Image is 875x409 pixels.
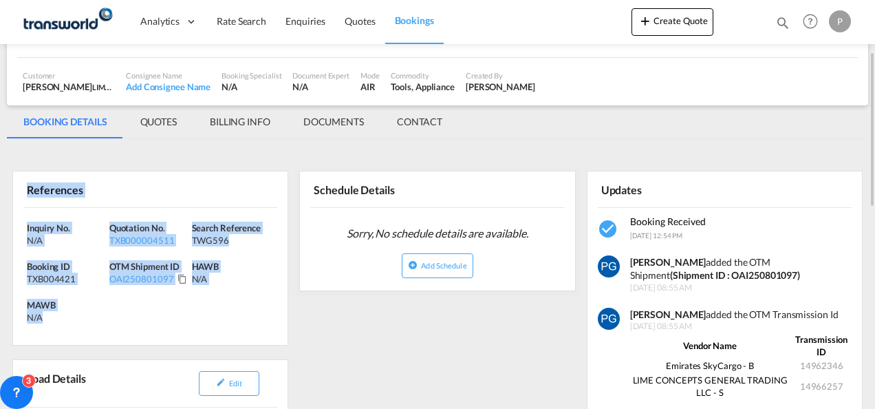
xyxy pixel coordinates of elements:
[631,8,713,36] button: icon-plus 400-fgCreate Quote
[775,15,790,36] div: icon-magnify
[345,15,375,27] span: Quotes
[23,366,91,401] div: Load Details
[799,10,822,33] span: Help
[683,340,737,351] strong: Vendor Name
[630,216,706,227] span: Booking Received
[598,177,722,201] div: Updates
[829,10,851,32] div: P
[292,70,349,81] div: Document Expert
[109,261,180,272] span: OTM Shipment ID
[598,308,620,330] img: vm11kgAAAAZJREFUAwCWHwimzl+9jgAAAABJRU5ErkJggg==
[27,300,56,311] span: MAWB
[126,70,210,81] div: Consignee Name
[192,261,219,272] span: HAWB
[466,81,535,93] div: Pradhesh Gautham
[229,379,242,388] span: Edit
[630,282,853,294] span: [DATE] 08:55 AM
[598,255,620,277] img: vm11kgAAAAZJREFUAwCWHwimzl+9jgAAAABJRU5ErkJggg==
[360,70,380,81] div: Mode
[391,70,455,81] div: Commodity
[140,14,180,28] span: Analytics
[292,81,349,93] div: N/A
[14,14,239,28] body: Editor, editor4
[23,177,148,201] div: References
[287,105,380,138] md-tab-item: DOCUMENTS
[222,70,281,81] div: Booking Specialist
[630,308,706,320] strong: [PERSON_NAME]
[177,274,187,284] md-icon: Click to Copy
[7,105,459,138] md-pagination-wrapper: Use the left and right arrow keys to navigate between tabs
[630,321,853,333] span: [DATE] 08:55 AM
[408,260,418,270] md-icon: icon-plus-circle
[192,234,271,247] div: TWG596
[395,14,434,26] span: Bookings
[360,81,380,93] div: AIR
[630,256,706,268] strong: [PERSON_NAME]
[380,105,459,138] md-tab-item: CONTACT
[790,373,853,399] td: 14966257
[7,105,124,138] md-tab-item: BOOKING DETAILS
[637,12,653,29] md-icon: icon-plus 400-fg
[630,255,853,282] div: added the OTM Shipment
[27,273,106,285] div: TXB004421
[630,359,790,373] td: Emirates SkyCargo - B
[799,10,829,34] div: Help
[310,177,435,201] div: Schedule Details
[630,373,790,399] td: LIME CONCEPTS GENERAL TRADING LLC - S
[124,105,193,138] md-tab-item: QUOTES
[199,371,259,396] button: icon-pencilEdit
[630,231,683,240] span: [DATE] 12:54 PM
[790,359,853,373] td: 14962346
[27,234,106,247] div: N/A
[216,377,226,387] md-icon: icon-pencil
[109,273,174,285] div: OAI250801097
[775,15,790,30] md-icon: icon-magnify
[109,222,165,233] span: Quotation No.
[27,261,70,272] span: Booking ID
[27,222,70,233] span: Inquiry No.
[391,81,455,93] div: Tools, Appliance
[466,70,535,81] div: Created By
[92,81,233,92] span: LIME CONCEPTS GENERAL TRADING LLC
[192,273,274,285] div: N/A
[795,334,847,357] strong: Transmission ID
[126,81,210,93] div: Add Consignee Name
[285,15,325,27] span: Enquiries
[23,81,115,93] div: [PERSON_NAME]
[192,222,261,233] span: Search Reference
[630,308,853,322] div: added the OTM Transmission Id
[217,15,266,27] span: Rate Search
[193,105,287,138] md-tab-item: BILLING INFO
[402,253,473,278] button: icon-plus-circleAdd Schedule
[341,220,534,247] span: Sorry, No schedule details are available.
[21,6,114,37] img: f753ae806dec11f0841701cdfdf085c0.png
[27,311,43,324] div: N/A
[109,234,188,247] div: TXB000004511
[421,261,466,270] span: Add Schedule
[222,81,281,93] div: N/A
[670,269,800,281] strong: (Shipment ID : OAI250801097)
[598,218,620,240] md-icon: icon-checkbox-marked-circle
[23,70,115,81] div: Customer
